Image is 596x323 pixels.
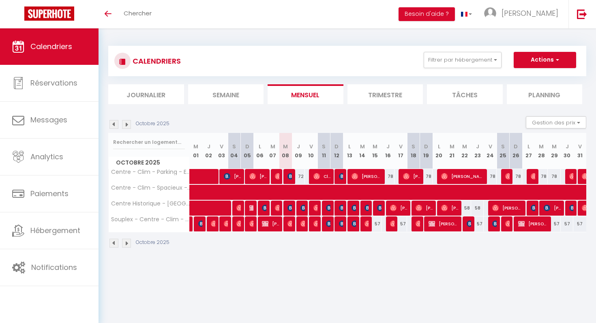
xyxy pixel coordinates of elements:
span: [PERSON_NAME] [492,216,497,231]
th: 19 [420,133,433,169]
th: 17 [394,133,407,169]
div: 78 [484,169,497,184]
span: [PERSON_NAME] [339,169,343,184]
span: [PERSON_NAME] [236,200,241,216]
div: 78 [382,169,394,184]
span: Messages [30,115,67,125]
span: [PERSON_NAME] [502,8,558,18]
span: [PERSON_NAME] [339,216,343,231]
th: 30 [561,133,574,169]
span: Chercher [124,9,152,17]
span: [PERSON_NAME] [429,216,459,231]
abbr: S [412,143,415,150]
abbr: D [424,143,428,150]
span: [PERSON_NAME] [211,216,215,231]
th: 14 [356,133,369,169]
th: 23 [471,133,484,169]
span: [PERSON_NAME] [416,200,433,216]
img: ... [484,7,496,19]
img: Super Booking [24,6,74,21]
span: [PERSON_NAME] [198,216,203,231]
div: 57 [369,216,382,231]
abbr: M [539,143,544,150]
span: [PERSON_NAME] [531,200,535,216]
th: 20 [433,133,446,169]
span: [PERSON_NAME] [287,169,292,184]
span: [PERSON_NAME] Cicor Neuilly En Thelle [352,216,356,231]
span: [PERSON_NAME] [249,200,254,216]
span: [PERSON_NAME] LE FALHER [224,169,241,184]
span: [PERSON_NAME] [249,216,254,231]
p: Octobre 2025 [136,120,169,128]
span: [PERSON_NAME] [339,200,343,216]
abbr: L [348,143,351,150]
span: [PERSON_NAME] [544,200,561,216]
th: 06 [253,133,266,169]
abbr: D [245,143,249,150]
span: [PERSON_NAME] [287,200,292,216]
span: [PERSON_NAME] [326,216,330,231]
span: [PERSON_NAME] [236,216,241,231]
span: [PERSON_NAME] [441,200,459,216]
abbr: M [193,143,198,150]
span: [PERSON_NAME] [569,169,574,184]
button: Gestion des prix [526,116,586,128]
abbr: L [259,143,261,150]
span: Calendriers [30,41,72,51]
span: [PERSON_NAME] [416,216,420,231]
span: [PERSON_NAME] [262,216,279,231]
th: 11 [317,133,330,169]
th: 02 [202,133,215,169]
li: Planning [507,84,583,104]
span: [PERSON_NAME] [441,169,485,184]
abbr: D [514,143,518,150]
span: [PERSON_NAME] [390,216,394,231]
div: 57 [548,216,561,231]
span: [PERSON_NAME]. [492,200,523,216]
th: 04 [228,133,241,169]
p: Octobre 2025 [136,239,169,246]
a: [PERSON_NAME] [190,216,194,232]
abbr: V [489,143,492,150]
div: 57 [561,216,574,231]
span: Hébergement [30,225,80,235]
span: [PERSON_NAME] [352,169,382,184]
th: 16 [382,133,394,169]
span: Cloé Desfougères [313,169,331,184]
span: [PERSON_NAME] [505,169,510,184]
button: Besoin d'aide ? [399,7,455,21]
h3: CALENDRIERS [131,52,181,70]
th: 26 [510,133,523,169]
span: [PERSON_NAME] [390,200,407,216]
abbr: V [309,143,313,150]
abbr: D [334,143,339,150]
span: Octobre 2025 [109,157,189,169]
th: 29 [548,133,561,169]
button: Actions [514,52,576,68]
th: 24 [484,133,497,169]
li: Tâches [427,84,503,104]
abbr: S [232,143,236,150]
abbr: J [476,143,479,150]
abbr: V [578,143,582,150]
li: Journalier [108,84,184,104]
th: 01 [190,133,203,169]
span: Centre - Clim - Spacieux - 5 min Place Comédie [110,185,191,191]
span: Notifications [31,262,77,272]
div: 57 [573,216,586,231]
abbr: J [566,143,569,150]
th: 03 [215,133,228,169]
span: [PERSON_NAME] [364,216,369,231]
abbr: L [527,143,530,150]
abbr: V [220,143,223,150]
abbr: M [270,143,275,150]
th: 12 [330,133,343,169]
th: 05 [241,133,254,169]
span: [PERSON_NAME] [275,200,279,216]
span: [PERSON_NAME] [467,216,471,231]
span: Réservations [30,78,77,88]
abbr: J [386,143,390,150]
span: [PERSON_NAME] [249,169,267,184]
th: 22 [458,133,471,169]
th: 13 [343,133,356,169]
